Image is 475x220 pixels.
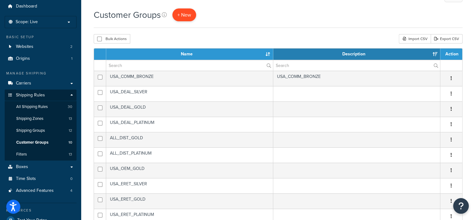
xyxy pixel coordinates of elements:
a: Filters 13 [5,149,77,160]
a: Carriers [5,78,77,89]
li: Filters [5,149,77,160]
span: Carriers [16,81,31,86]
span: Websites [16,44,33,49]
span: 2 [70,44,72,49]
a: + New [172,8,196,21]
div: Manage Shipping [5,71,77,76]
span: Scope: Live [16,19,38,25]
a: Shipping Zones 13 [5,113,77,125]
span: 1 [71,56,72,61]
a: Origins 1 [5,53,77,64]
a: Websites 2 [5,41,77,53]
a: Shipping Groups 12 [5,125,77,136]
span: 30 [68,104,72,110]
span: Time Slots [16,176,36,182]
span: 0 [70,176,72,182]
a: Dashboard [5,1,77,12]
li: Shipping Zones [5,113,77,125]
span: 13 [69,152,72,157]
span: Shipping Rules [16,93,45,98]
td: USA_COMM_BRONZE [106,71,273,86]
li: All Shipping Rules [5,101,77,113]
li: Websites [5,41,77,53]
input: Search [273,60,440,71]
a: Boxes [5,161,77,173]
td: USA_OEM_GOLD [106,163,273,178]
div: Import CSV [399,34,431,43]
span: Filters [16,152,27,157]
td: USA_DEAL_GOLD [106,101,273,117]
h1: Customer Groups [94,9,161,21]
li: Shipping Groups [5,125,77,136]
button: Bulk Actions [94,34,130,43]
a: Customer Groups 10 [5,137,77,148]
li: Origins [5,53,77,64]
div: Resources [5,208,77,213]
td: USA_DEAL_SILVER [106,86,273,101]
span: + New [177,11,191,18]
th: Description: activate to sort column ascending [273,49,440,60]
td: USA_COMM_BRONZE [273,71,440,86]
a: Shipping Rules [5,90,77,101]
span: All Shipping Rules [16,104,48,110]
li: Shipping Rules [5,90,77,161]
a: Export CSV [431,34,463,43]
span: 4 [70,188,72,193]
span: 13 [69,116,72,121]
span: Customer Groups [16,140,48,145]
td: ALL_DIST_GOLD [106,132,273,147]
li: Time Slots [5,173,77,185]
span: Dashboard [16,4,37,9]
input: Search [106,60,273,71]
span: Origins [16,56,30,61]
td: USA_ERET_GOLD [106,193,273,209]
span: 10 [68,140,72,145]
span: 12 [69,128,72,133]
th: Name: activate to sort column ascending [106,49,273,60]
span: Shipping Zones [16,116,43,121]
a: Time Slots 0 [5,173,77,185]
span: Advanced Features [16,188,54,193]
li: Customer Groups [5,137,77,148]
button: Open Resource Center [453,198,469,214]
th: Action [440,49,462,60]
span: Boxes [16,164,28,170]
td: ALL_DIST_PLATINUM [106,147,273,163]
li: Advanced Features [5,185,77,197]
div: Basic Setup [5,34,77,40]
span: Shipping Groups [16,128,45,133]
td: USA_DEAL_PLATINUM [106,117,273,132]
td: USA_ERET_SILVER [106,178,273,193]
a: Advanced Features 4 [5,185,77,197]
a: All Shipping Rules 30 [5,101,77,113]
